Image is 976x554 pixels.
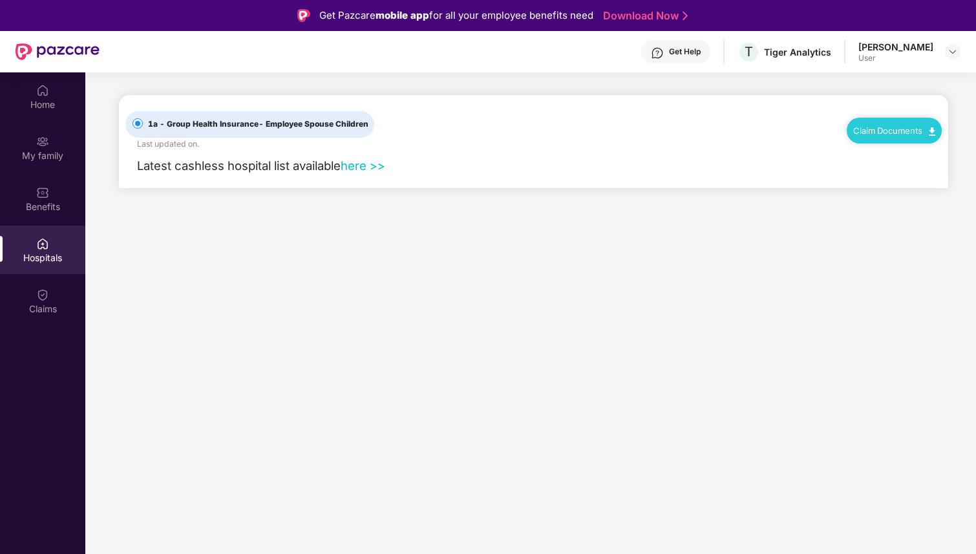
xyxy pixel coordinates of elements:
a: here >> [341,158,385,173]
div: Get Pazcare for all your employee benefits need [319,8,593,23]
span: 1a - Group Health Insurance [143,118,374,131]
img: Logo [297,9,310,22]
span: Latest cashless hospital list available [137,158,341,173]
img: svg+xml;base64,PHN2ZyB4bWxucz0iaHR0cDovL3d3dy53My5vcmcvMjAwMC9zdmciIHdpZHRoPSIxMC40IiBoZWlnaHQ9Ij... [929,127,935,136]
img: svg+xml;base64,PHN2ZyBpZD0iSGVscC0zMngzMiIgeG1sbnM9Imh0dHA6Ly93d3cudzMub3JnLzIwMDAvc3ZnIiB3aWR0aD... [651,47,664,59]
div: [PERSON_NAME] [858,41,933,53]
img: svg+xml;base64,PHN2ZyBpZD0iQmVuZWZpdHMiIHhtbG5zPSJodHRwOi8vd3d3LnczLm9yZy8yMDAwL3N2ZyIgd2lkdGg9Ij... [36,186,49,199]
img: svg+xml;base64,PHN2ZyBpZD0iSG9tZSIgeG1sbnM9Imh0dHA6Ly93d3cudzMub3JnLzIwMDAvc3ZnIiB3aWR0aD0iMjAiIG... [36,84,49,97]
div: Get Help [669,47,701,57]
img: New Pazcare Logo [16,43,100,60]
strong: mobile app [376,9,429,21]
img: svg+xml;base64,PHN2ZyBpZD0iQ2xhaW0iIHhtbG5zPSJodHRwOi8vd3d3LnczLm9yZy8yMDAwL3N2ZyIgd2lkdGg9IjIwIi... [36,288,49,301]
img: svg+xml;base64,PHN2ZyBpZD0iRHJvcGRvd24tMzJ4MzIiIHhtbG5zPSJodHRwOi8vd3d3LnczLm9yZy8yMDAwL3N2ZyIgd2... [948,47,958,57]
a: Claim Documents [853,125,935,136]
div: Tiger Analytics [764,46,831,58]
div: User [858,53,933,63]
img: svg+xml;base64,PHN2ZyB3aWR0aD0iMjAiIGhlaWdodD0iMjAiIHZpZXdCb3g9IjAgMCAyMCAyMCIgZmlsbD0ibm9uZSIgeG... [36,135,49,148]
span: - Employee Spouse Children [259,119,368,129]
a: Download Now [603,9,684,23]
div: Last updated on . [137,138,199,150]
img: svg+xml;base64,PHN2ZyBpZD0iSG9zcGl0YWxzIiB4bWxucz0iaHR0cDovL3d3dy53My5vcmcvMjAwMC9zdmciIHdpZHRoPS... [36,237,49,250]
img: Stroke [683,9,688,23]
span: T [745,44,753,59]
